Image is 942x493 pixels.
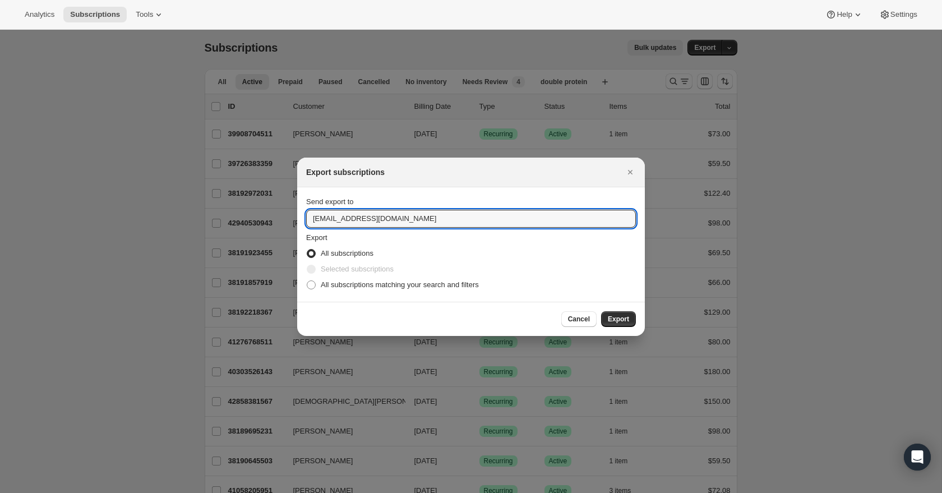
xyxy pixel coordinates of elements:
[63,7,127,22] button: Subscriptions
[872,7,924,22] button: Settings
[608,315,629,324] span: Export
[306,197,354,206] span: Send export to
[25,10,54,19] span: Analytics
[601,311,636,327] button: Export
[306,167,385,178] h2: Export subscriptions
[70,10,120,19] span: Subscriptions
[129,7,171,22] button: Tools
[819,7,870,22] button: Help
[306,233,327,242] span: Export
[561,311,597,327] button: Cancel
[321,265,394,273] span: Selected subscriptions
[568,315,590,324] span: Cancel
[622,164,638,180] button: Close
[890,10,917,19] span: Settings
[321,249,373,257] span: All subscriptions
[837,10,852,19] span: Help
[18,7,61,22] button: Analytics
[904,444,931,471] div: Open Intercom Messenger
[321,280,479,289] span: All subscriptions matching your search and filters
[136,10,153,19] span: Tools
